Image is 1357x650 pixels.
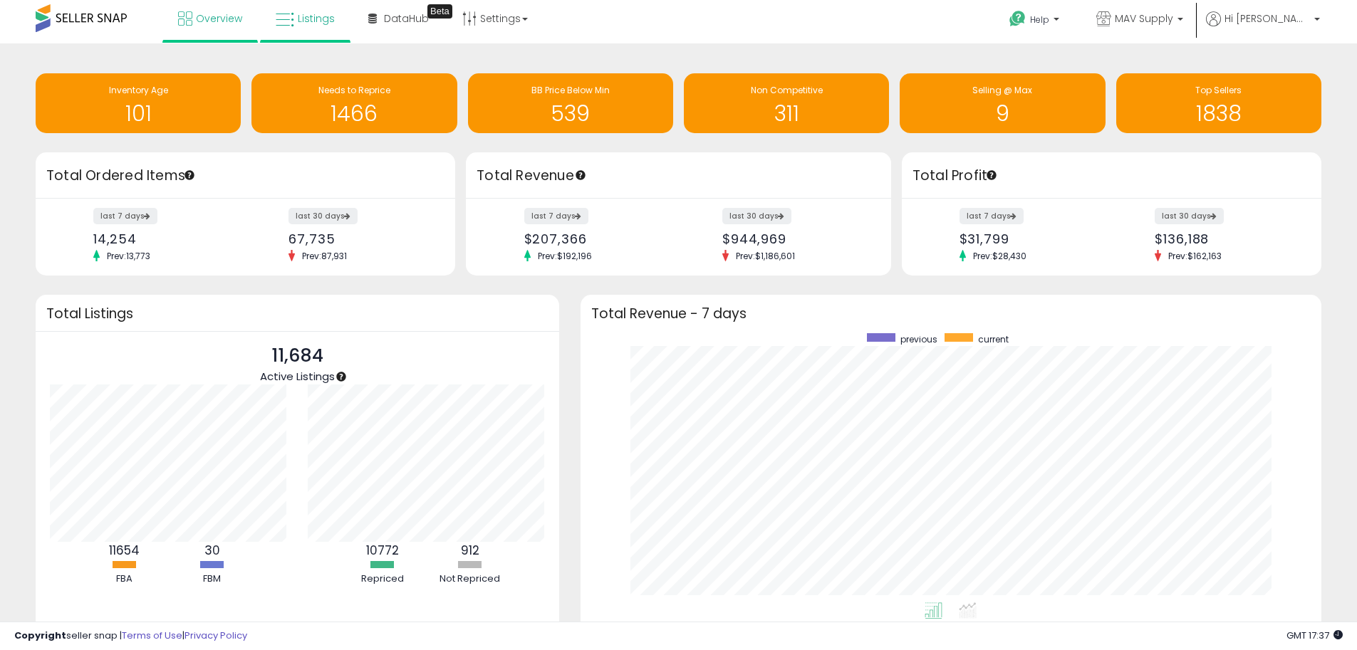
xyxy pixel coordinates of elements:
[298,11,335,26] span: Listings
[751,84,823,96] span: Non Competitive
[109,84,168,96] span: Inventory Age
[913,166,1311,186] h3: Total Profit
[14,629,247,643] div: seller snap | |
[335,370,348,383] div: Tooltip anchor
[691,102,882,125] h1: 311
[259,102,449,125] h1: 1466
[1155,208,1224,224] label: last 30 days
[204,542,220,559] b: 30
[170,572,255,586] div: FBM
[1225,11,1310,26] span: Hi [PERSON_NAME]
[900,333,937,345] span: previous
[251,73,457,133] a: Needs to Reprice 1466
[729,250,802,262] span: Prev: $1,186,601
[684,73,889,133] a: Non Competitive 311
[46,166,444,186] h3: Total Ordered Items
[427,4,452,19] div: Tooltip anchor
[1009,10,1026,28] i: Get Help
[722,231,866,246] div: $944,969
[196,11,242,26] span: Overview
[288,208,358,224] label: last 30 days
[1030,14,1049,26] span: Help
[907,102,1098,125] h1: 9
[722,208,791,224] label: last 30 days
[900,73,1105,133] a: Selling @ Max 9
[295,250,354,262] span: Prev: 87,931
[960,208,1024,224] label: last 7 days
[1115,11,1173,26] span: MAV Supply
[43,102,234,125] h1: 101
[46,308,548,319] h3: Total Listings
[183,169,196,182] div: Tooltip anchor
[972,84,1032,96] span: Selling @ Max
[1206,11,1320,43] a: Hi [PERSON_NAME]
[318,84,390,96] span: Needs to Reprice
[475,102,666,125] h1: 539
[1116,73,1321,133] a: Top Sellers 1838
[366,542,399,559] b: 10772
[93,231,235,246] div: 14,254
[260,369,335,384] span: Active Listings
[260,342,335,369] p: 11,684
[591,308,1311,319] h3: Total Revenue - 7 days
[184,629,247,642] a: Privacy Policy
[82,572,167,586] div: FBA
[960,231,1101,246] div: $31,799
[427,572,513,586] div: Not Repriced
[100,250,157,262] span: Prev: 13,773
[340,572,425,586] div: Repriced
[36,73,241,133] a: Inventory Age 101
[574,169,587,182] div: Tooltip anchor
[384,11,429,26] span: DataHub
[122,629,182,642] a: Terms of Use
[93,208,157,224] label: last 7 days
[966,250,1034,262] span: Prev: $28,430
[985,169,998,182] div: Tooltip anchor
[14,629,66,642] strong: Copyright
[1155,231,1296,246] div: $136,188
[1286,629,1343,642] span: 2025-09-12 17:37 GMT
[468,73,673,133] a: BB Price Below Min 539
[1195,84,1242,96] span: Top Sellers
[978,333,1009,345] span: current
[288,231,430,246] div: 67,735
[477,166,880,186] h3: Total Revenue
[524,231,668,246] div: $207,366
[531,84,610,96] span: BB Price Below Min
[109,542,140,559] b: 11654
[524,208,588,224] label: last 7 days
[531,250,599,262] span: Prev: $192,196
[1161,250,1229,262] span: Prev: $162,163
[1123,102,1314,125] h1: 1838
[461,542,479,559] b: 912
